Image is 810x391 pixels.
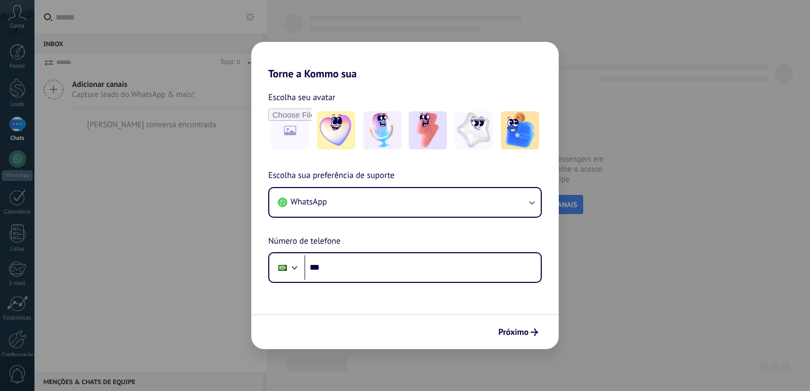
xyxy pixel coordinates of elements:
[494,323,543,341] button: Próximo
[409,111,447,149] img: -3.jpeg
[269,188,541,217] button: WhatsApp
[268,235,340,248] span: Número de telefone
[455,111,493,149] img: -4.jpeg
[501,111,539,149] img: -5.jpeg
[251,42,559,80] h2: Torne a Kommo sua
[290,197,327,207] span: WhatsApp
[272,256,293,279] div: Brazil: + 55
[498,328,529,336] span: Próximo
[268,169,394,183] span: Escolha sua preferência de suporte
[363,111,401,149] img: -2.jpeg
[317,111,355,149] img: -1.jpeg
[268,91,336,104] span: Escolha seu avatar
